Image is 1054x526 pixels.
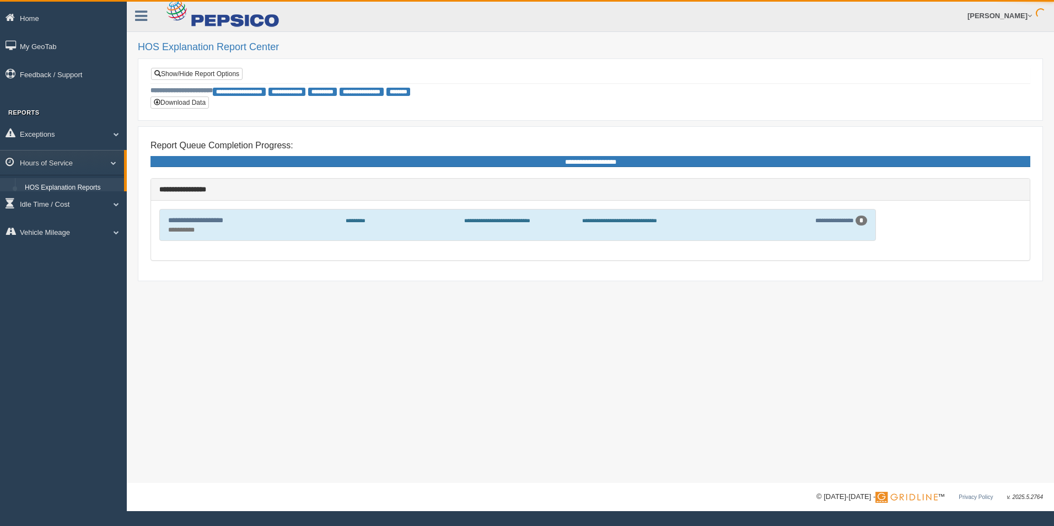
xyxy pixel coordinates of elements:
a: Show/Hide Report Options [151,68,243,80]
h2: HOS Explanation Report Center [138,42,1043,53]
span: v. 2025.5.2764 [1007,494,1043,500]
div: © [DATE]-[DATE] - ™ [816,491,1043,503]
img: Gridline [875,492,938,503]
button: Download Data [150,96,209,109]
a: HOS Explanation Reports [20,178,124,198]
h4: Report Queue Completion Progress: [150,141,1030,151]
a: Privacy Policy [959,494,993,500]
